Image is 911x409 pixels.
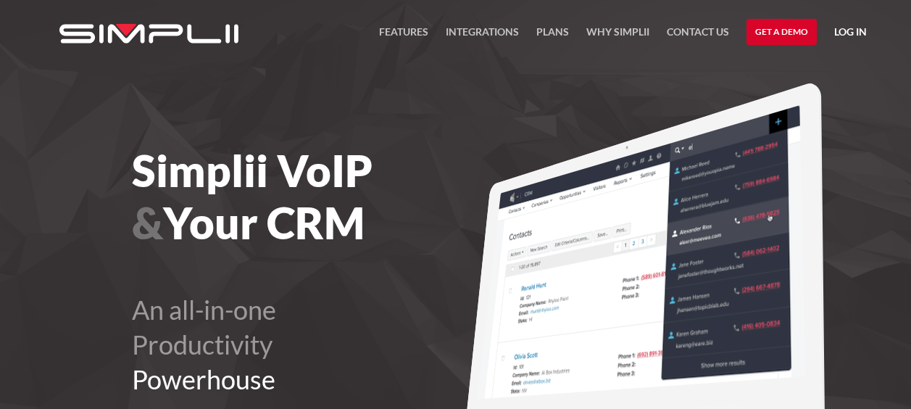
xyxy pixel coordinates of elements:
a: Log in [834,23,867,45]
h2: An all-in-one Productivity [132,292,536,397]
a: Integrations [446,23,519,49]
span: & [132,197,163,249]
a: FEATURES [379,23,428,49]
span: Powerhouse [132,363,275,395]
img: Simplii [59,24,238,44]
a: Get a Demo [746,19,817,45]
a: Plans [536,23,569,49]
a: Contact US [667,23,729,49]
a: Why Simplii [586,23,649,49]
h1: Simplii VoIP Your CRM [132,144,536,249]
